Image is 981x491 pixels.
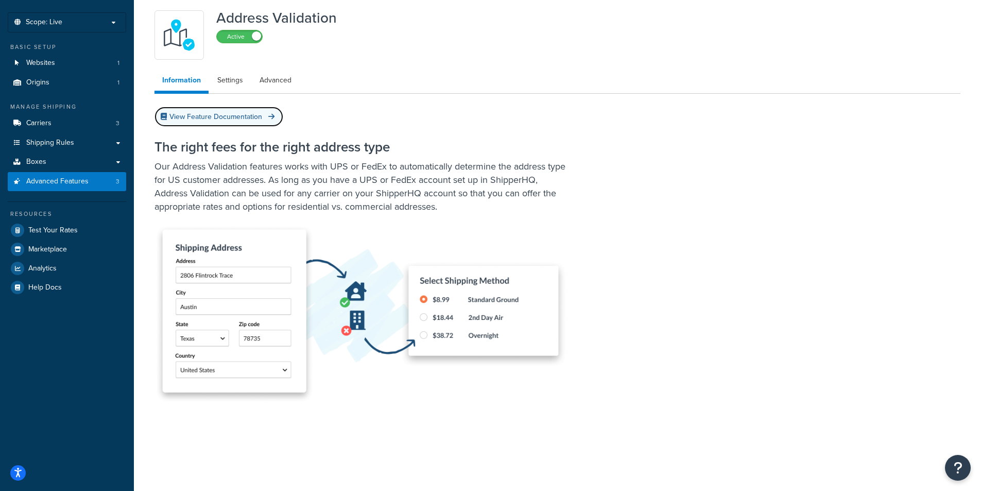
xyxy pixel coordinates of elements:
li: Origins [8,73,126,92]
a: Settings [210,70,251,91]
button: Open Resource Center [945,455,971,481]
span: Websites [26,59,55,67]
img: kIG8fy0lQAAAABJRU5ErkJggg== [161,17,197,53]
a: Boxes [8,153,126,172]
span: Scope: Live [26,18,62,27]
span: 3 [116,119,119,128]
h1: Address Validation [216,10,337,26]
a: Websites1 [8,54,126,73]
span: Carriers [26,119,51,128]
span: Boxes [26,158,46,166]
li: Carriers [8,114,126,133]
a: Carriers3 [8,114,126,133]
a: Test Your Rates [8,221,126,240]
a: Analytics [8,259,126,278]
a: Help Docs [8,278,126,297]
span: Marketplace [28,245,67,254]
span: Analytics [28,264,57,273]
span: 1 [117,78,119,87]
span: Shipping Rules [26,139,74,147]
a: Information [154,70,209,94]
a: Advanced [252,70,299,91]
div: Basic Setup [8,43,126,52]
li: Websites [8,54,126,73]
a: Origins1 [8,73,126,92]
p: Our Address Validation features works with UPS or FedEx to automatically determine the address ty... [154,160,566,213]
div: Manage Shipping [8,103,126,111]
span: 1 [117,59,119,67]
li: Advanced Features [8,172,126,191]
div: Resources [8,210,126,218]
span: Advanced Features [26,177,89,186]
span: Test Your Rates [28,226,78,235]
span: 3 [116,177,119,186]
img: Dynamic Address Lookup [154,226,566,402]
h2: The right fees for the right address type [154,140,930,155]
a: Advanced Features3 [8,172,126,191]
a: Marketplace [8,240,126,259]
a: View Feature Documentation [154,107,283,127]
a: Shipping Rules [8,133,126,153]
label: Active [217,30,262,43]
span: Help Docs [28,283,62,292]
span: Origins [26,78,49,87]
